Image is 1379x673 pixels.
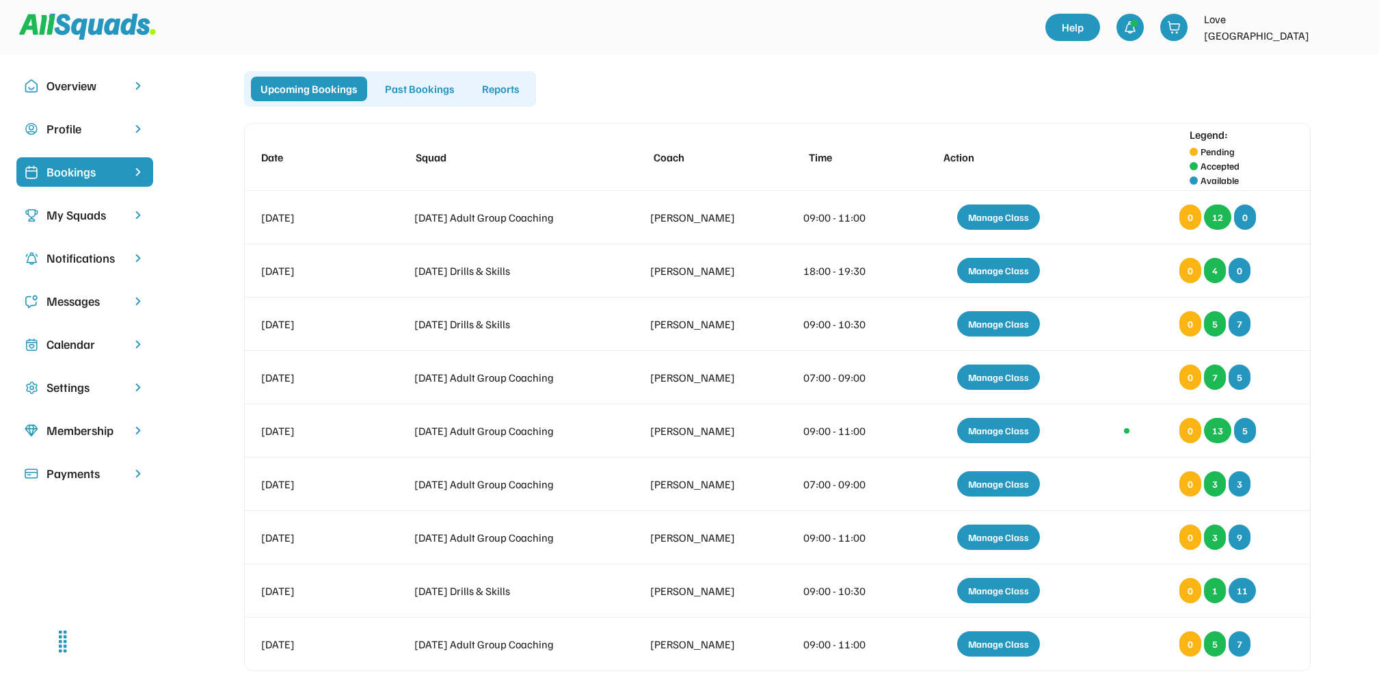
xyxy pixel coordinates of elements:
[803,316,886,332] div: 09:00 - 10:30
[803,529,886,546] div: 09:00 - 11:00
[803,423,886,439] div: 09:00 - 11:00
[251,77,367,101] div: Upcoming Bookings
[957,418,1040,443] div: Manage Class
[131,381,145,394] img: chevron-right.svg
[25,252,38,265] img: Icon%20copy%204.svg
[131,252,145,265] img: chevron-right.svg
[1045,14,1100,41] a: Help
[1204,365,1226,390] div: 7
[650,209,753,226] div: [PERSON_NAME]
[1204,631,1226,657] div: 5
[650,529,753,546] div: [PERSON_NAME]
[131,424,145,437] img: chevron-right.svg
[957,204,1040,230] div: Manage Class
[46,421,123,440] div: Membership
[414,316,600,332] div: [DATE] Drills & Skills
[1201,173,1239,187] div: Available
[803,263,886,279] div: 18:00 - 19:30
[1204,525,1226,550] div: 3
[943,149,1067,166] div: Action
[650,636,753,652] div: [PERSON_NAME]
[650,423,753,439] div: [PERSON_NAME]
[1123,21,1137,34] img: bell-03%20%281%29.svg
[261,369,364,386] div: [DATE]
[1179,418,1201,443] div: 0
[650,583,753,599] div: [PERSON_NAME]
[1229,631,1250,657] div: 7
[957,365,1040,390] div: Manage Class
[46,378,123,397] div: Settings
[1229,365,1250,390] div: 5
[414,583,600,599] div: [DATE] Drills & Skills
[957,471,1040,497] div: Manage Class
[803,209,886,226] div: 09:00 - 11:00
[1204,258,1226,283] div: 4
[1179,311,1201,336] div: 0
[261,636,364,652] div: [DATE]
[1204,471,1226,497] div: 3
[25,381,38,395] img: Icon%20copy%2016.svg
[650,369,753,386] div: [PERSON_NAME]
[650,316,753,332] div: [PERSON_NAME]
[46,464,123,483] div: Payments
[1229,578,1256,603] div: 11
[472,77,529,101] div: Reports
[1335,14,1363,41] img: LTPP_Logo_REV.jpeg
[131,295,145,308] img: chevron-right.svg
[1229,471,1250,497] div: 3
[416,149,602,166] div: Squad
[957,578,1040,603] div: Manage Class
[414,636,600,652] div: [DATE] Adult Group Coaching
[1179,525,1201,550] div: 0
[25,122,38,136] img: user-circle.svg
[414,529,600,546] div: [DATE] Adult Group Coaching
[414,476,600,492] div: [DATE] Adult Group Coaching
[1234,204,1256,230] div: 0
[1229,525,1250,550] div: 9
[957,525,1040,550] div: Manage Class
[1179,365,1201,390] div: 0
[1229,311,1250,336] div: 7
[1204,418,1231,443] div: 13
[1179,578,1201,603] div: 0
[131,209,145,222] img: chevron-right.svg
[803,636,886,652] div: 09:00 - 11:00
[25,467,38,481] img: Icon%20%2815%29.svg
[25,424,38,438] img: Icon%20copy%208.svg
[131,166,145,179] img: chevron-right%20copy%203.svg
[46,335,123,354] div: Calendar
[46,120,123,138] div: Profile
[131,122,145,135] img: chevron-right.svg
[261,583,364,599] div: [DATE]
[261,149,364,166] div: Date
[1190,127,1228,143] div: Legend:
[46,292,123,311] div: Messages
[46,77,123,95] div: Overview
[957,311,1040,336] div: Manage Class
[131,338,145,351] img: chevron-right.svg
[25,338,38,352] img: Icon%20copy%207.svg
[1201,144,1235,159] div: Pending
[261,316,364,332] div: [DATE]
[803,583,886,599] div: 09:00 - 10:30
[1179,204,1201,230] div: 0
[809,149,892,166] div: Time
[414,423,600,439] div: [DATE] Adult Group Coaching
[414,369,600,386] div: [DATE] Adult Group Coaching
[1234,418,1256,443] div: 5
[261,263,364,279] div: [DATE]
[1204,578,1226,603] div: 1
[1204,204,1231,230] div: 12
[25,166,38,179] img: Icon%20%2819%29.svg
[414,263,600,279] div: [DATE] Drills & Skills
[375,77,464,101] div: Past Bookings
[1204,11,1327,44] div: Love [GEOGRAPHIC_DATA]
[261,423,364,439] div: [DATE]
[19,14,156,40] img: Squad%20Logo.svg
[261,476,364,492] div: [DATE]
[46,163,123,181] div: Bookings
[654,149,757,166] div: Coach
[25,295,38,308] img: Icon%20copy%205.svg
[25,209,38,222] img: Icon%20copy%203.svg
[46,206,123,224] div: My Squads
